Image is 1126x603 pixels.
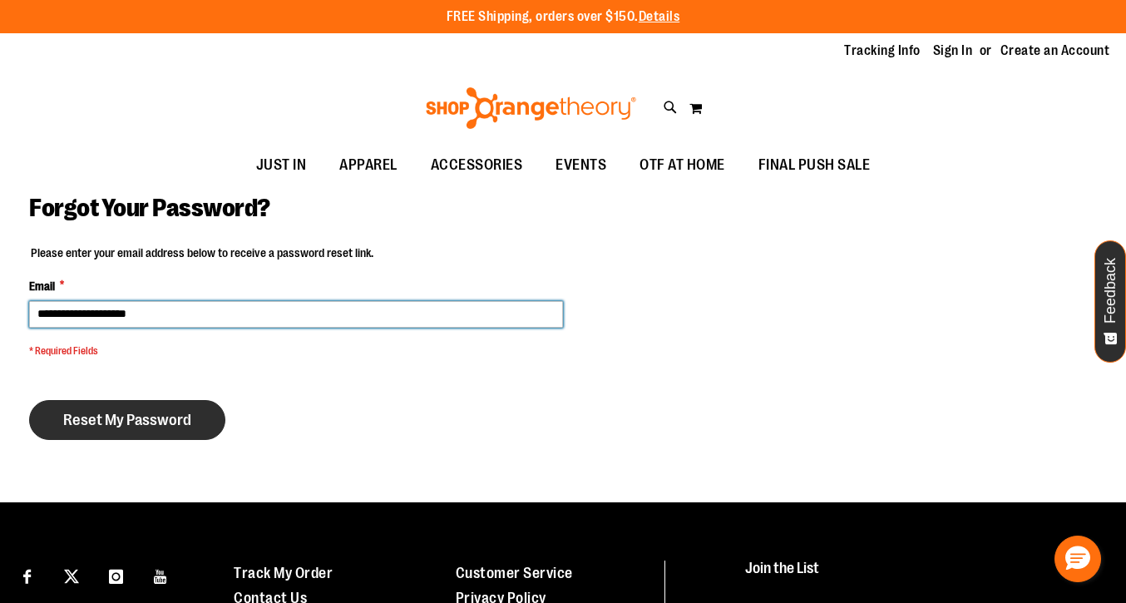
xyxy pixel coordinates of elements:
h4: Join the List [745,561,1095,591]
a: EVENTS [539,146,623,185]
span: Email [29,278,55,294]
span: APPAREL [339,146,398,184]
a: Visit our Facebook page [12,561,42,590]
span: EVENTS [556,146,606,184]
a: Sign In [933,42,973,60]
span: FINAL PUSH SALE [758,146,871,184]
legend: Please enter your email address below to receive a password reset link. [29,245,375,261]
img: Twitter [64,569,79,584]
a: Visit our X page [57,561,86,590]
a: Tracking Info [844,42,921,60]
span: Feedback [1103,258,1119,324]
a: JUST IN [240,146,323,185]
a: Track My Order [234,565,333,581]
span: Forgot Your Password? [29,194,270,222]
span: OTF AT HOME [640,146,725,184]
p: FREE Shipping, orders over $150. [447,7,680,27]
a: Visit our Youtube page [146,561,175,590]
a: Create an Account [1000,42,1110,60]
button: Feedback - Show survey [1094,240,1126,363]
a: FINAL PUSH SALE [742,146,887,185]
span: ACCESSORIES [431,146,523,184]
span: Reset My Password [63,411,191,429]
span: JUST IN [256,146,307,184]
a: Details [639,9,680,24]
button: Hello, have a question? Let’s chat. [1054,536,1101,582]
a: Customer Service [456,565,573,581]
span: * Required Fields [29,344,563,358]
a: Visit our Instagram page [101,561,131,590]
a: ACCESSORIES [414,146,540,185]
img: Shop Orangetheory [423,87,639,129]
button: Reset My Password [29,400,225,440]
a: OTF AT HOME [623,146,742,185]
a: APPAREL [323,146,414,185]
